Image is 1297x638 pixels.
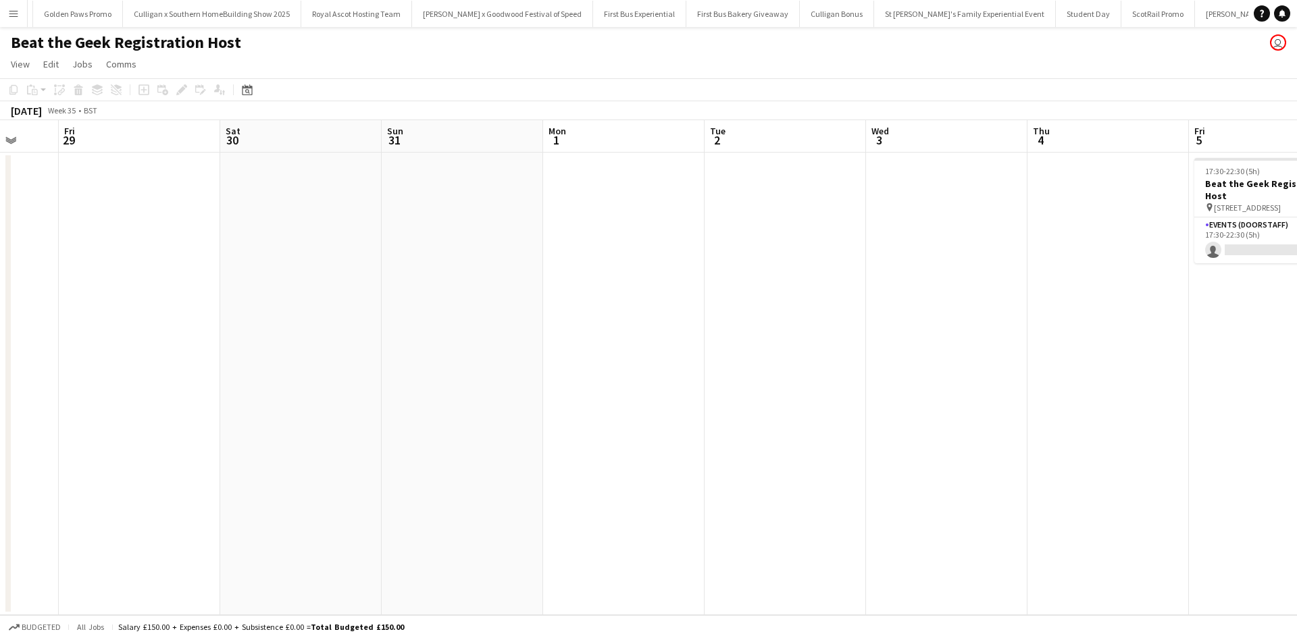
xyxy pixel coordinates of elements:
[224,132,240,148] span: 30
[593,1,686,27] button: First Bus Experiential
[708,132,726,148] span: 2
[226,125,240,137] span: Sat
[11,32,241,53] h1: Beat the Geek Registration Host
[33,1,123,27] button: Golden Paws Promo
[72,58,93,70] span: Jobs
[5,55,35,73] a: View
[64,125,75,137] span: Fri
[546,132,566,148] span: 1
[123,1,301,27] button: Culligan x Southern HomeBuilding Show 2025
[74,622,107,632] span: All jobs
[686,1,800,27] button: First Bus Bakery Giveaway
[22,622,61,632] span: Budgeted
[118,622,404,632] div: Salary £150.00 + Expenses £0.00 + Subsistence £0.00 =
[1205,166,1260,176] span: 17:30-22:30 (5h)
[67,55,98,73] a: Jobs
[1121,1,1195,27] button: ScotRail Promo
[1033,125,1050,137] span: Thu
[301,1,412,27] button: Royal Ascot Hosting Team
[1270,34,1286,51] app-user-avatar: Joanne Milne
[387,125,403,137] span: Sun
[412,1,593,27] button: [PERSON_NAME] x Goodwood Festival of Speed
[7,620,63,635] button: Budgeted
[43,58,59,70] span: Edit
[11,104,42,117] div: [DATE]
[1214,203,1281,213] span: [STREET_ADDRESS]
[1031,132,1050,148] span: 4
[106,58,136,70] span: Comms
[84,105,97,115] div: BST
[38,55,64,73] a: Edit
[311,622,404,632] span: Total Budgeted £150.00
[1192,132,1205,148] span: 5
[871,125,889,137] span: Wed
[1056,1,1121,27] button: Student Day
[874,1,1056,27] button: St [PERSON_NAME]'s Family Experiential Event
[11,58,30,70] span: View
[549,125,566,137] span: Mon
[869,132,889,148] span: 3
[1194,125,1205,137] span: Fri
[101,55,142,73] a: Comms
[62,132,75,148] span: 29
[385,132,403,148] span: 31
[710,125,726,137] span: Tue
[800,1,874,27] button: Culligan Bonus
[45,105,78,115] span: Week 35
